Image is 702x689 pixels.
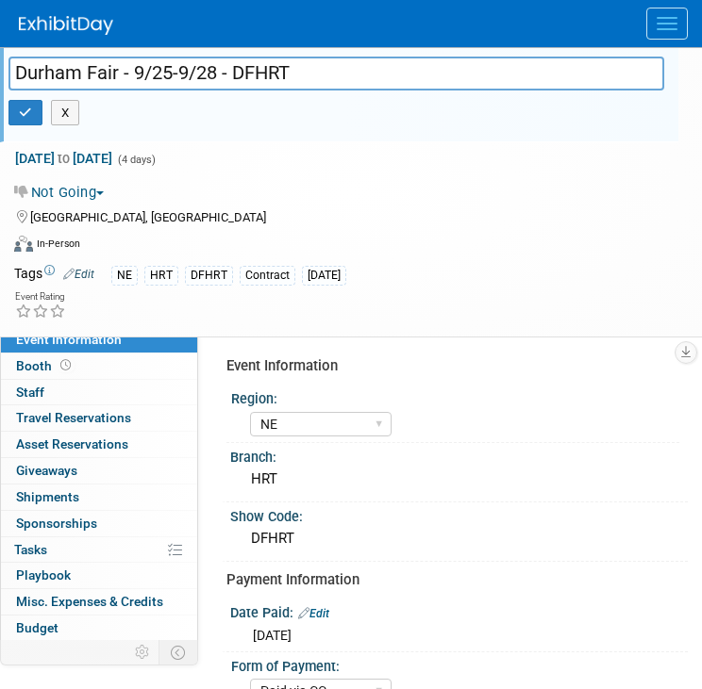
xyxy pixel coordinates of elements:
[16,436,128,451] span: Asset Reservations
[302,266,346,286] div: [DATE]
[230,599,688,623] div: Date Paid:
[16,620,58,635] span: Budget
[16,358,75,373] span: Booth
[253,628,292,643] span: [DATE]
[14,264,94,286] td: Tags
[19,16,113,35] img: ExhibitDay
[14,183,111,203] button: Not Going
[1,563,197,588] a: Playbook
[1,432,197,457] a: Asset Reservations
[16,594,163,609] span: Misc. Expenses & Credits
[16,567,71,582] span: Playbook
[231,652,679,676] div: Form of Payment:
[14,150,113,167] span: [DATE] [DATE]
[63,268,94,281] a: Edit
[16,332,122,347] span: Event Information
[16,516,97,531] span: Sponsorships
[16,489,79,504] span: Shipments
[1,537,197,563] a: Tasks
[240,266,295,286] div: Contract
[1,353,197,379] a: Booth
[16,463,77,478] span: Giveaways
[230,443,688,467] div: Branch:
[231,385,679,408] div: Region:
[1,380,197,405] a: Staff
[1,589,197,615] a: Misc. Expenses & Credits
[226,570,674,590] div: Payment Information
[14,236,33,251] img: Format-Inperson.png
[1,327,197,353] a: Event Information
[126,640,159,664] td: Personalize Event Tab Strip
[57,358,75,372] span: Booth not reserved yet
[36,237,80,251] div: In-Person
[55,151,73,166] span: to
[226,356,674,376] div: Event Information
[14,542,47,557] span: Tasks
[230,502,688,526] div: Show Code:
[1,511,197,536] a: Sponsorships
[14,233,664,261] div: Event Format
[646,8,688,40] button: Menu
[1,405,197,431] a: Travel Reservations
[1,615,197,641] a: Budget
[16,410,131,425] span: Travel Reservations
[111,266,138,286] div: NE
[16,385,44,400] span: Staff
[185,266,233,286] div: DFHRT
[1,484,197,510] a: Shipments
[1,458,197,484] a: Giveaways
[298,607,329,620] a: Edit
[159,640,198,664] td: Toggle Event Tabs
[144,266,178,286] div: HRT
[244,524,674,553] div: DFHRT
[30,210,266,224] span: [GEOGRAPHIC_DATA], [GEOGRAPHIC_DATA]
[15,292,66,302] div: Event Rating
[51,100,80,126] button: X
[116,154,156,166] span: (4 days)
[244,465,674,494] div: HRT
